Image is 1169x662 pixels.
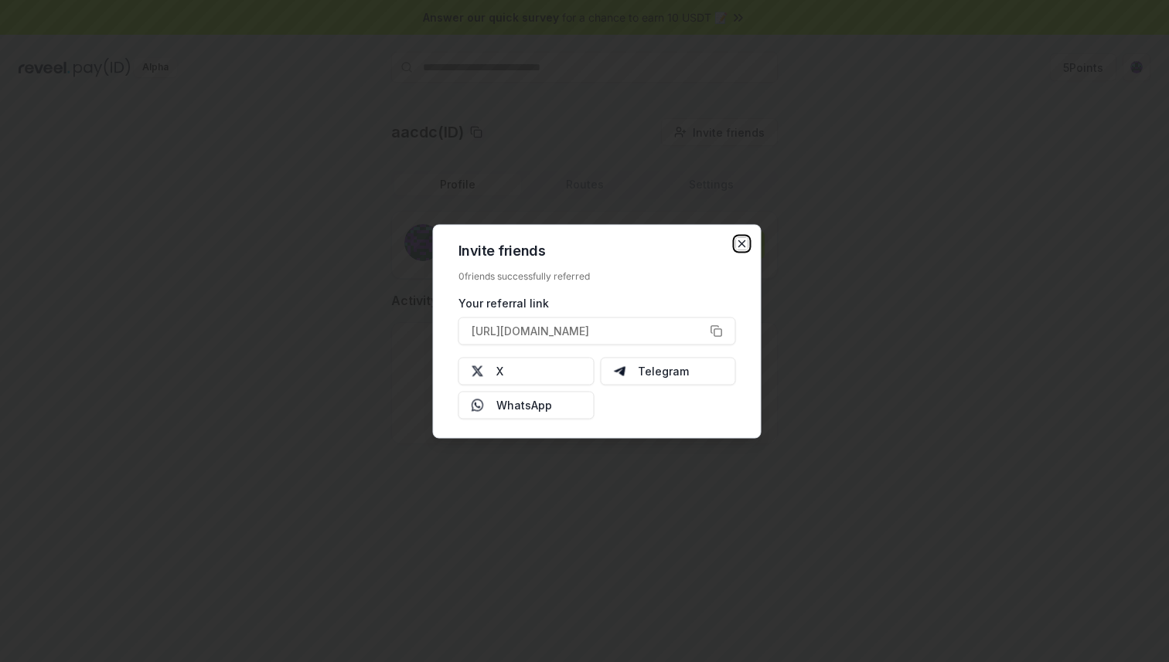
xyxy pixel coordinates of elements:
[600,357,736,385] button: Telegram
[472,323,589,339] span: [URL][DOMAIN_NAME]
[458,243,736,257] h2: Invite friends
[472,365,484,377] img: X
[458,317,736,345] button: [URL][DOMAIN_NAME]
[458,270,736,282] div: 0 friends successfully referred
[613,365,625,377] img: Telegram
[458,357,595,385] button: X
[458,391,595,419] button: WhatsApp
[458,294,736,311] div: Your referral link
[472,399,484,411] img: Whatsapp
